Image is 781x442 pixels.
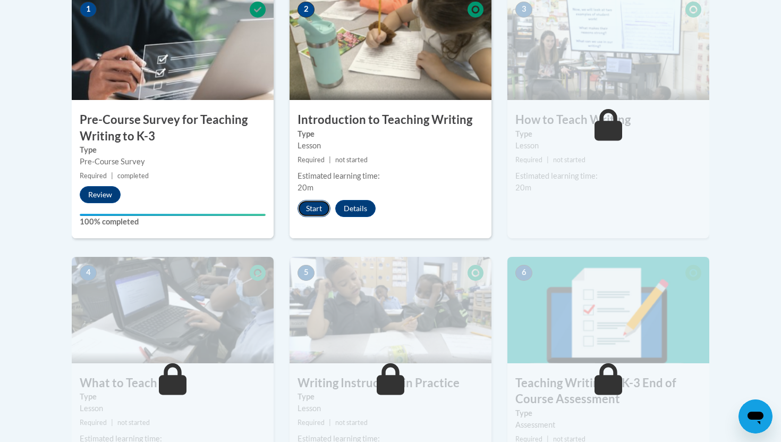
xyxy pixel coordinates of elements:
label: Type [80,144,266,156]
img: Course Image [507,257,709,363]
span: | [111,419,113,427]
span: | [111,172,113,180]
h3: What to Teach [72,375,274,391]
h3: Writing Instruction in Practice [290,375,491,391]
label: Type [298,128,483,140]
span: 20m [298,183,313,192]
span: not started [553,156,585,164]
img: Course Image [72,257,274,363]
span: not started [335,419,368,427]
label: Type [515,128,701,140]
span: not started [335,156,368,164]
span: 5 [298,265,315,281]
button: Review [80,186,121,203]
iframe: Button to launch messaging window [738,399,772,433]
h3: Introduction to Teaching Writing [290,112,491,128]
div: Lesson [80,403,266,414]
button: Details [335,200,376,217]
div: Assessment [515,419,701,431]
span: Required [80,419,107,427]
img: Course Image [290,257,491,363]
h3: Teaching Writing to K-3 End of Course Assessment [507,375,709,408]
span: not started [117,419,150,427]
button: Start [298,200,330,217]
span: 20m [515,183,531,192]
span: Required [515,156,542,164]
div: Estimated learning time: [515,170,701,182]
span: Required [80,172,107,180]
div: Your progress [80,214,266,216]
label: Type [80,391,266,403]
span: | [329,419,331,427]
h3: Pre-Course Survey for Teaching Writing to K-3 [72,112,274,145]
div: Pre-Course Survey [80,156,266,168]
div: Lesson [298,403,483,414]
span: Required [298,156,325,164]
span: Required [298,419,325,427]
span: 4 [80,265,97,281]
label: 100% completed [80,216,266,228]
span: 2 [298,2,315,18]
span: 3 [515,2,532,18]
span: | [547,156,549,164]
span: 1 [80,2,97,18]
h3: How to Teach Writing [507,112,709,128]
div: Lesson [298,140,483,152]
span: 6 [515,265,532,281]
div: Lesson [515,140,701,152]
div: Estimated learning time: [298,170,483,182]
label: Type [515,407,701,419]
label: Type [298,391,483,403]
span: completed [117,172,149,180]
span: | [329,156,331,164]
